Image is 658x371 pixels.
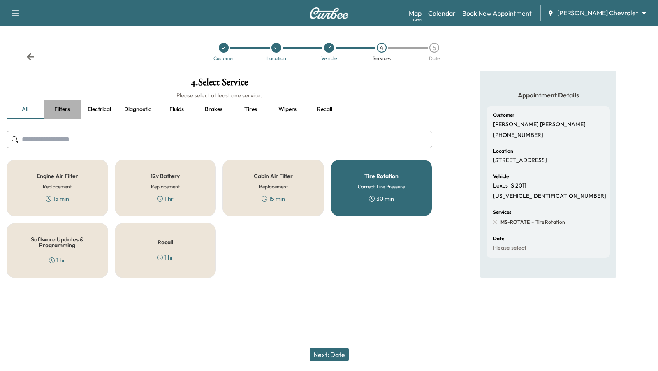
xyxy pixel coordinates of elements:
div: Vehicle [321,56,337,61]
div: 1 hr [157,253,174,262]
h6: Please select at least one service. [7,91,432,100]
button: all [7,100,44,119]
div: 30 min [369,195,394,203]
h6: Location [493,148,513,153]
h5: Tire Rotation [364,173,399,179]
p: Lexus IS 2011 [493,182,526,190]
span: Tire Rotation [534,219,565,225]
button: Electrical [81,100,118,119]
h6: Customer [493,113,514,118]
button: Diagnostic [118,100,158,119]
button: Recall [306,100,343,119]
img: Curbee Logo [309,7,349,19]
p: [STREET_ADDRESS] [493,157,547,164]
span: MS-ROTATE [500,219,530,225]
p: [US_VEHICLE_IDENTIFICATION_NUMBER] [493,192,606,200]
p: Please select [493,244,526,252]
span: - [530,218,534,226]
h6: Vehicle [493,174,509,179]
a: Book New Appointment [462,8,532,18]
button: Tires [232,100,269,119]
button: Fluids [158,100,195,119]
div: 4 [377,43,387,53]
div: 5 [429,43,439,53]
button: Filters [44,100,81,119]
div: Services [373,56,391,61]
div: Location [266,56,286,61]
button: Next: Date [310,348,349,361]
p: [PHONE_NUMBER] [493,132,543,139]
h6: Replacement [259,183,288,190]
a: MapBeta [409,8,422,18]
div: 15 min [46,195,69,203]
a: Calendar [428,8,456,18]
h5: Engine Air Filter [37,173,78,179]
h5: Software Updates & Programming [20,237,95,248]
div: Date [429,56,440,61]
span: [PERSON_NAME] Chevrolet [557,8,638,18]
div: 15 min [262,195,285,203]
div: Customer [213,56,234,61]
div: basic tabs example [7,100,432,119]
h5: 12v Battery [151,173,180,179]
h6: Replacement [43,183,72,190]
p: [PERSON_NAME] [PERSON_NAME] [493,121,586,128]
h5: Appointment Details [487,90,610,100]
div: Beta [413,17,422,23]
button: Brakes [195,100,232,119]
h5: Cabin Air Filter [254,173,293,179]
div: Back [26,53,35,61]
button: Wipers [269,100,306,119]
h6: Correct Tire Pressure [358,183,405,190]
h6: Services [493,210,511,215]
h5: Recall [158,239,173,245]
div: 1 hr [49,256,65,264]
h6: Date [493,236,504,241]
div: 1 hr [157,195,174,203]
h6: Replacement [151,183,180,190]
h1: 4 . Select Service [7,77,432,91]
